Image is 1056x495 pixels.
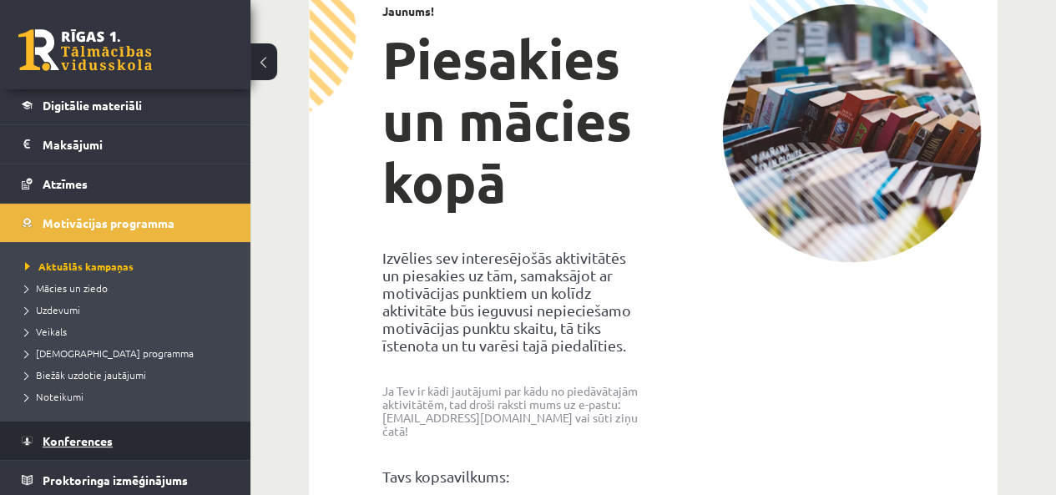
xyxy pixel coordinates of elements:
[25,302,234,317] a: Uzdevumi
[43,176,88,191] span: Atzīmes
[25,389,234,404] a: Noteikumi
[18,29,152,71] a: Rīgas 1. Tālmācības vidusskola
[25,324,234,339] a: Veikals
[25,325,67,338] span: Veikals
[22,86,230,124] a: Digitālie materiāli
[25,367,234,382] a: Biežāk uzdotie jautājumi
[22,422,230,460] a: Konferences
[43,433,113,448] span: Konferences
[25,260,134,273] span: Aktuālās kampaņas
[43,98,142,113] span: Digitālie materiāli
[25,346,234,361] a: [DEMOGRAPHIC_DATA] programma
[43,472,188,487] span: Proktoringa izmēģinājums
[25,368,146,381] span: Biežāk uzdotie jautājumi
[25,303,80,316] span: Uzdevumi
[722,4,981,262] img: campaign-image-1c4f3b39ab1f89d1fca25a8facaab35ebc8e40cf20aedba61fd73fb4233361ac.png
[25,259,234,274] a: Aktuālās kampaņas
[22,204,230,242] a: Motivācijas programma
[22,125,230,164] a: Maksājumi
[25,346,194,360] span: [DEMOGRAPHIC_DATA] programma
[382,249,641,354] p: Izvēlies sev interesējošās aktivitātēs un piesakies uz tām, samaksājot ar motivācijas punktiem un...
[43,215,174,230] span: Motivācijas programma
[22,164,230,203] a: Atzīmes
[25,390,83,403] span: Noteikumi
[25,281,108,295] span: Mācies un ziedo
[382,384,641,437] p: Ja Tev ir kādi jautājumi par kādu no piedāvātajām aktivitātēm, tad droši raksti mums uz e-pastu: ...
[382,467,641,485] p: Tavs kopsavilkums:
[43,125,230,164] legend: Maksājumi
[25,280,234,295] a: Mācies un ziedo
[382,28,641,214] h1: Piesakies un mācies kopā
[382,3,434,18] strong: Jaunums!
